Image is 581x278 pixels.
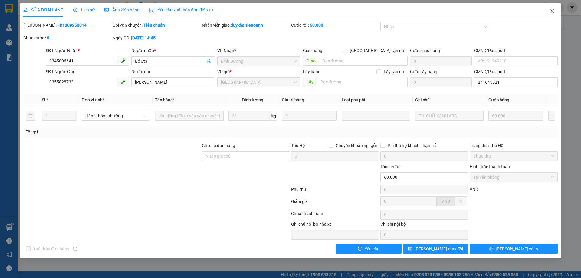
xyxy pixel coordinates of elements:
[291,22,379,28] div: Cước rồi :
[310,23,323,28] b: 60.000
[57,23,87,28] b: HD1309250014
[46,28,87,31] span: ĐC: [STREET_ADDRESS] BMT
[473,152,554,161] span: Chưa thu
[131,35,156,40] b: [DATE] 14:45
[202,151,290,161] input: Ghi chú đơn hàng
[380,221,468,230] div: Chi phí nội bộ
[474,68,557,75] div: CMND/Passport
[22,3,85,9] span: CTY TNHH DLVT TIẾN OANH
[46,68,129,75] div: SĐT Người Gửi
[291,221,379,230] div: Ghi chú nội bộ nhà xe
[85,111,146,120] span: Hàng thông thường
[202,143,235,148] label: Ghi chú đơn hàng
[415,111,484,121] input: Ghi Chú
[303,69,320,74] span: Lấy hàng
[217,68,300,75] div: VP gửi
[2,27,45,33] span: ĐC: 660 [GEOGRAPHIC_DATA], [GEOGRAPHIC_DATA]
[365,246,379,252] span: Yêu cầu
[2,4,18,19] img: logo
[23,22,111,28] div: [PERSON_NAME]:
[550,9,555,14] span: close
[46,22,77,25] span: VP Nhận: Hai Bà Trưng
[73,8,77,12] span: clock-circle
[290,198,380,209] div: Giảm giá
[149,8,213,12] span: Yêu cầu xuất hóa đơn điện tử
[221,78,297,87] span: Hòa Đông
[303,77,317,87] span: Lấy
[410,69,437,74] label: Cước lấy hàng
[413,94,486,106] th: Ghi chú
[202,22,290,28] div: Nhân viên giao:
[290,210,380,221] div: Chưa thanh toán
[470,142,558,149] div: Trạng thái Thu Hộ
[319,56,408,66] input: Dọc đường
[2,34,24,37] span: ĐT:0789 629 629
[120,79,125,84] span: phone
[474,47,557,54] div: CMND/Passport
[23,8,64,12] span: SỬA ĐƠN HÀNG
[41,15,67,19] strong: 1900 633 614
[155,111,223,121] input: VD: Bàn, Ghế
[489,247,493,251] span: printer
[23,8,28,12] span: edit
[217,48,234,53] span: VP Nhận
[473,173,554,182] span: Tại văn phòng
[155,97,175,102] span: Tên hàng
[73,8,95,12] span: Lịch sử
[24,10,84,14] strong: NHẬN HÀNG NHANH - GIAO TỐC HÀNH
[333,142,379,149] span: Chuyển khoản ng. gửi
[410,48,440,53] label: Cước giao hàng
[303,48,322,53] span: Giao hàng
[408,247,412,251] span: save
[347,47,408,54] span: [GEOGRAPHIC_DATA] tận nơi
[46,47,129,54] div: SĐT Người Nhận
[470,164,510,169] label: Hình thức thanh toán
[26,129,224,135] div: Tổng: 1
[336,244,402,254] button: exclamation-circleYêu cầu
[2,22,30,25] span: VP Gửi: Bình Dương
[271,111,277,121] span: kg
[282,111,337,121] input: 0
[410,56,472,66] input: Cước giao hàng
[242,97,263,102] span: Định lượng
[143,23,165,28] b: Tiêu chuẩn
[26,111,35,121] button: delete
[358,247,362,251] span: exclamation-circle
[381,68,408,75] span: Lấy tận nơi
[488,111,543,121] input: 0
[544,3,561,20] button: Close
[470,187,478,192] span: VND
[403,244,468,254] button: save[PERSON_NAME] thay đổi
[317,77,408,87] input: Dọc đường
[131,68,215,75] div: Người gửi
[282,97,304,102] span: Giá trị hàng
[113,22,201,28] div: Gói vận chuyển:
[415,246,463,252] span: [PERSON_NAME] thay đổi
[496,246,538,252] span: [PERSON_NAME] và In
[31,246,72,252] span: Xuất hóa đơn hàng
[120,58,125,63] span: phone
[380,164,400,169] span: Tổng cước
[459,199,462,204] span: %
[303,56,319,66] span: Giao
[206,59,211,64] span: user-add
[339,94,412,106] th: Loại phụ phí
[131,47,215,54] div: Người nhận
[410,77,472,87] input: Cước lấy hàng
[104,8,109,12] span: picture
[470,244,558,254] button: printer[PERSON_NAME] và In
[548,111,555,121] button: plus
[104,8,140,12] span: Ảnh kiện hàng
[82,97,104,102] span: Đơn vị tính
[488,97,509,102] span: Cước hàng
[221,57,297,66] span: Bình Dương
[290,186,380,197] div: Phụ thu
[385,142,439,149] span: Phí thu hộ khách nhận trả
[42,97,47,102] span: SL
[73,247,77,251] span: info-circle
[47,35,49,40] b: 0
[13,39,78,44] span: ----------------------------------------------
[27,45,64,50] span: GỬI KHÁCH HÀNG
[46,34,67,37] span: ĐT: 0935371718
[291,143,305,148] span: Thu Hộ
